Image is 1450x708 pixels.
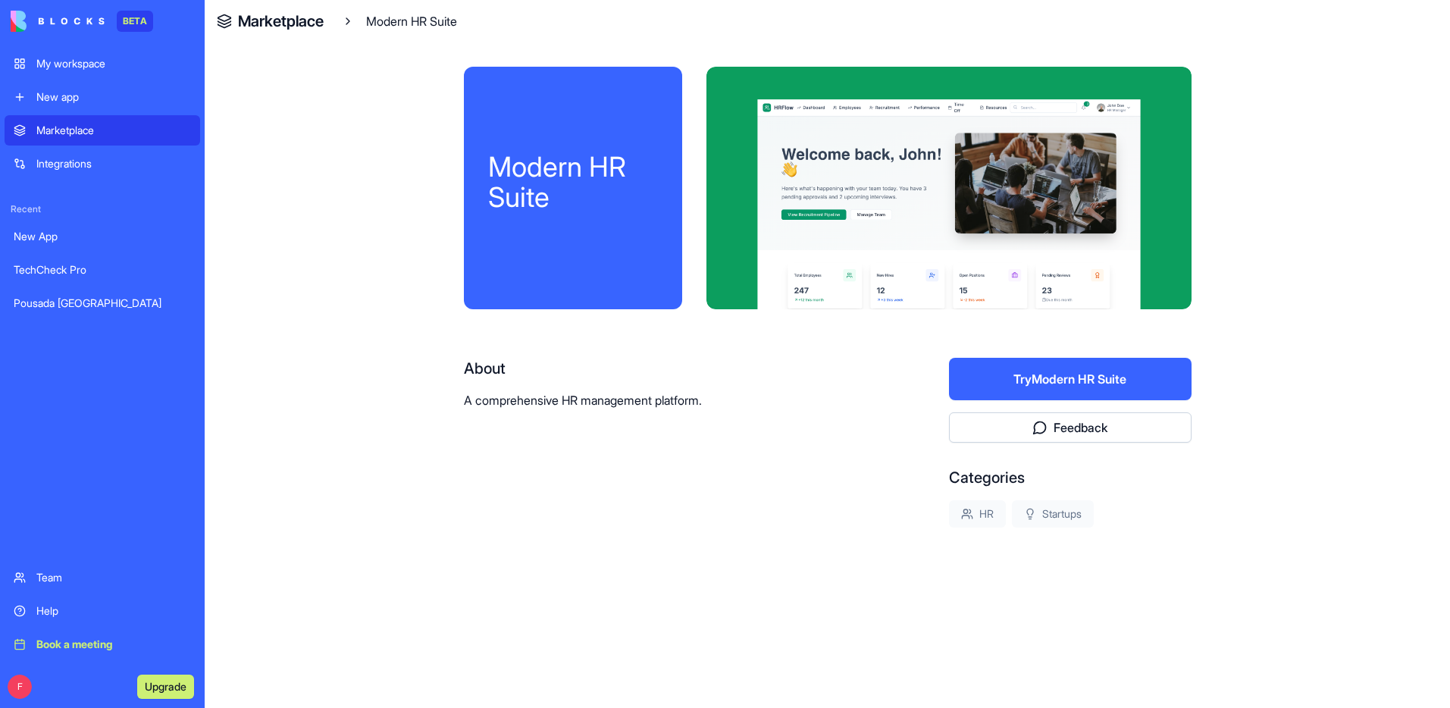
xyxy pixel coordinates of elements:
a: Marketplace [5,115,200,146]
div: HR [949,500,1006,528]
div: Help [36,603,191,619]
div: New app [36,89,191,105]
a: My workspace [5,49,200,79]
a: BETA [11,11,153,32]
a: Book a meeting [5,629,200,659]
div: Marketplace [36,123,191,138]
div: Categories [949,467,1192,488]
div: Startups [1012,500,1094,528]
a: Team [5,562,200,593]
div: Integrations [36,156,191,171]
div: New App [14,229,191,244]
a: Pousada [GEOGRAPHIC_DATA] [5,288,200,318]
a: Integrations [5,149,200,179]
div: Modern HR Suite [488,152,658,212]
a: Help [5,596,200,626]
div: Modern HR Suite [342,12,457,30]
a: TechCheck Pro [5,255,200,285]
a: New App [5,221,200,252]
div: BETA [117,11,153,32]
div: Pousada [GEOGRAPHIC_DATA] [14,296,191,311]
button: Upgrade [137,675,194,699]
div: Book a meeting [36,637,191,652]
div: TechCheck Pro [14,262,191,277]
button: Feedback [949,412,1192,443]
button: TryModern HR Suite [949,358,1192,400]
div: About [464,358,852,379]
span: F [8,675,32,699]
div: My workspace [36,56,191,71]
img: logo [11,11,105,32]
a: Marketplace [238,11,324,32]
a: New app [5,82,200,112]
span: Recent [5,203,200,215]
div: Team [36,570,191,585]
a: Upgrade [137,678,194,694]
p: A comprehensive HR management platform. [464,391,852,409]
